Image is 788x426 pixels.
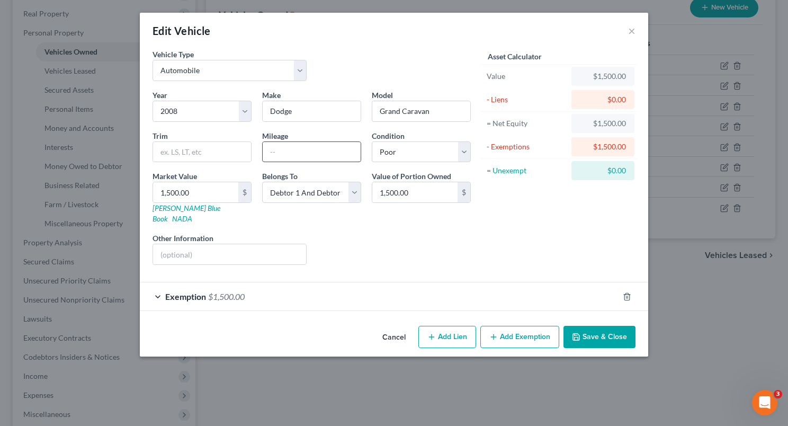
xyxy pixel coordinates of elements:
[153,90,167,101] label: Year
[153,130,168,141] label: Trim
[165,291,206,301] span: Exemption
[153,49,194,60] label: Vehicle Type
[262,172,298,181] span: Belongs To
[372,182,458,202] input: 0.00
[628,24,635,37] button: ×
[153,233,213,244] label: Other Information
[580,141,626,152] div: $1,500.00
[488,51,542,62] label: Asset Calculator
[458,182,470,202] div: $
[372,101,470,121] input: ex. Altima
[580,118,626,129] div: $1,500.00
[263,101,361,121] input: ex. Nissan
[487,71,567,82] div: Value
[580,94,626,105] div: $0.00
[487,165,567,176] div: = Unexempt
[372,171,451,182] label: Value of Portion Owned
[563,326,635,348] button: Save & Close
[172,214,192,223] a: NADA
[262,130,288,141] label: Mileage
[153,203,220,223] a: [PERSON_NAME] Blue Book
[580,165,626,176] div: $0.00
[153,142,251,162] input: ex. LS, LT, etc
[263,142,361,162] input: --
[374,327,414,348] button: Cancel
[238,182,251,202] div: $
[208,291,245,301] span: $1,500.00
[580,71,626,82] div: $1,500.00
[480,326,559,348] button: Add Exemption
[153,23,211,38] div: Edit Vehicle
[774,390,782,398] span: 3
[752,390,777,415] iframe: Intercom live chat
[153,182,238,202] input: 0.00
[418,326,476,348] button: Add Lien
[487,94,567,105] div: - Liens
[487,141,567,152] div: - Exemptions
[153,244,306,264] input: (optional)
[153,171,197,182] label: Market Value
[372,90,393,101] label: Model
[262,91,281,100] span: Make
[372,130,405,141] label: Condition
[487,118,567,129] div: = Net Equity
